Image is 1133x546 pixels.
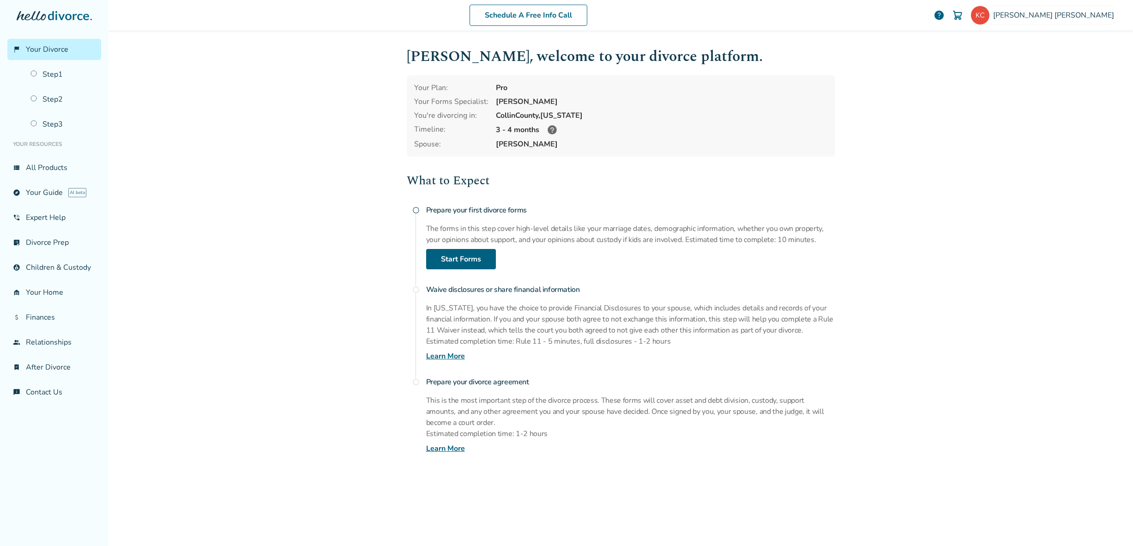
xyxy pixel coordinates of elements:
a: chat_infoContact Us [7,382,101,403]
div: Collin County, [US_STATE] [496,110,828,121]
span: radio_button_unchecked [412,378,420,386]
span: view_list [13,164,20,171]
a: account_childChildren & Custody [7,257,101,278]
p: Estimated completion time: 1-2 hours [426,428,835,439]
span: Spouse: [414,139,488,149]
span: bookmark_check [13,364,20,371]
a: exploreYour GuideAI beta [7,182,101,203]
span: explore [13,189,20,196]
a: flag_2Your Divorce [7,39,101,60]
li: Your Resources [7,135,101,153]
span: radio_button_unchecked [412,286,420,293]
img: Cart [952,10,963,21]
h4: Waive disclosures or share financial information [426,280,835,299]
img: keith.crowder@gmail.com [971,6,989,24]
a: Step2 [25,89,101,110]
p: In [US_STATE], you have the choice to provide Financial Disclosures to your spouse, which include... [426,303,835,336]
span: Your Divorce [26,44,68,55]
div: 3 - 4 months [496,124,828,135]
a: Start Forms [426,249,496,269]
span: chat_info [13,388,20,396]
a: list_alt_checkDivorce Prep [7,232,101,253]
span: [PERSON_NAME] [496,139,828,149]
span: account_child [13,264,20,271]
a: phone_in_talkExpert Help [7,207,101,228]
iframe: Chat Widget [926,175,1133,546]
a: help [934,10,945,21]
a: Learn More [426,443,465,454]
span: group [13,339,20,346]
p: This is the most important step of the divorce process. These forms will cover asset and debt div... [426,395,835,428]
p: The forms in this step cover high-level details like your marriage dates, demographic information... [426,223,835,245]
a: Schedule A Free Info Call [470,5,587,26]
div: You're divorcing in: [414,110,488,121]
span: [PERSON_NAME] [PERSON_NAME] [993,10,1118,20]
span: attach_money [13,314,20,321]
h2: What to Expect [407,171,835,190]
span: AI beta [68,188,86,197]
div: Timeline: [414,124,488,135]
div: Pro [496,83,828,93]
h4: Prepare your divorce agreement [426,373,835,391]
span: garage_home [13,289,20,296]
a: groupRelationships [7,332,101,353]
h4: Prepare your first divorce forms [426,201,835,219]
span: radio_button_unchecked [412,206,420,214]
a: garage_homeYour Home [7,282,101,303]
div: [PERSON_NAME] [496,97,828,107]
span: list_alt_check [13,239,20,246]
a: Step1 [25,64,101,85]
a: Learn More [426,351,465,362]
div: Your Forms Specialist: [414,97,488,107]
h1: [PERSON_NAME] , welcome to your divorce platform. [407,45,835,68]
a: view_listAll Products [7,157,101,178]
div: Your Plan: [414,83,488,93]
a: bookmark_checkAfter Divorce [7,357,101,378]
p: Estimated completion time: Rule 11 - 5 minutes, full disclosures - 1-2 hours [426,336,835,347]
a: attach_moneyFinances [7,307,101,328]
span: phone_in_talk [13,214,20,221]
a: Step3 [25,114,101,135]
span: flag_2 [13,46,20,53]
